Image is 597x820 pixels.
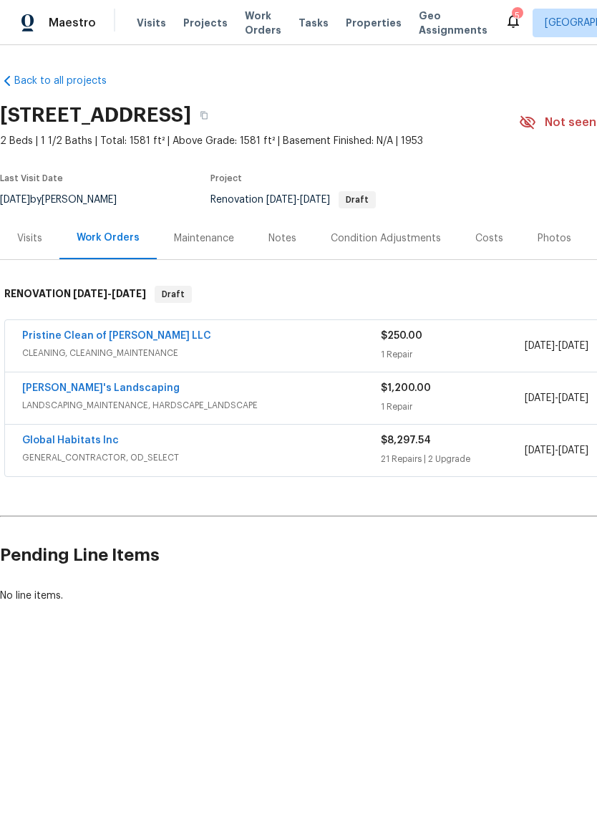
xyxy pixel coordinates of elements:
[174,231,234,246] div: Maintenance
[525,341,555,351] span: [DATE]
[266,195,296,205] span: [DATE]
[210,174,242,183] span: Project
[558,341,588,351] span: [DATE]
[381,435,431,445] span: $8,297.54
[419,9,487,37] span: Geo Assignments
[381,383,431,393] span: $1,200.00
[475,231,503,246] div: Costs
[137,16,166,30] span: Visits
[298,18,329,28] span: Tasks
[300,195,330,205] span: [DATE]
[22,398,381,413] span: LANDSCAPING_MAINTENANCE, HARDSCAPE_LANDSCAPE
[558,445,588,455] span: [DATE]
[156,287,190,302] span: Draft
[17,231,42,246] div: Visits
[191,102,217,128] button: Copy Address
[381,347,524,362] div: 1 Repair
[22,331,211,341] a: Pristine Clean of [PERSON_NAME] LLC
[381,331,422,341] span: $250.00
[525,445,555,455] span: [DATE]
[49,16,96,30] span: Maestro
[112,289,146,299] span: [DATE]
[73,289,146,299] span: -
[381,452,524,466] div: 21 Repairs | 2 Upgrade
[22,450,381,465] span: GENERAL_CONTRACTOR, OD_SELECT
[22,383,180,393] a: [PERSON_NAME]'s Landscaping
[22,346,381,360] span: CLEANING, CLEANING_MAINTENANCE
[4,286,146,303] h6: RENOVATION
[525,393,555,403] span: [DATE]
[538,231,571,246] div: Photos
[73,289,107,299] span: [DATE]
[210,195,376,205] span: Renovation
[525,391,588,405] span: -
[331,231,441,246] div: Condition Adjustments
[381,400,524,414] div: 1 Repair
[346,16,402,30] span: Properties
[266,195,330,205] span: -
[183,16,228,30] span: Projects
[22,435,119,445] a: Global Habitats Inc
[525,339,588,353] span: -
[558,393,588,403] span: [DATE]
[340,196,374,204] span: Draft
[525,443,588,458] span: -
[77,231,140,245] div: Work Orders
[245,9,281,37] span: Work Orders
[512,9,522,23] div: 5
[268,231,296,246] div: Notes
